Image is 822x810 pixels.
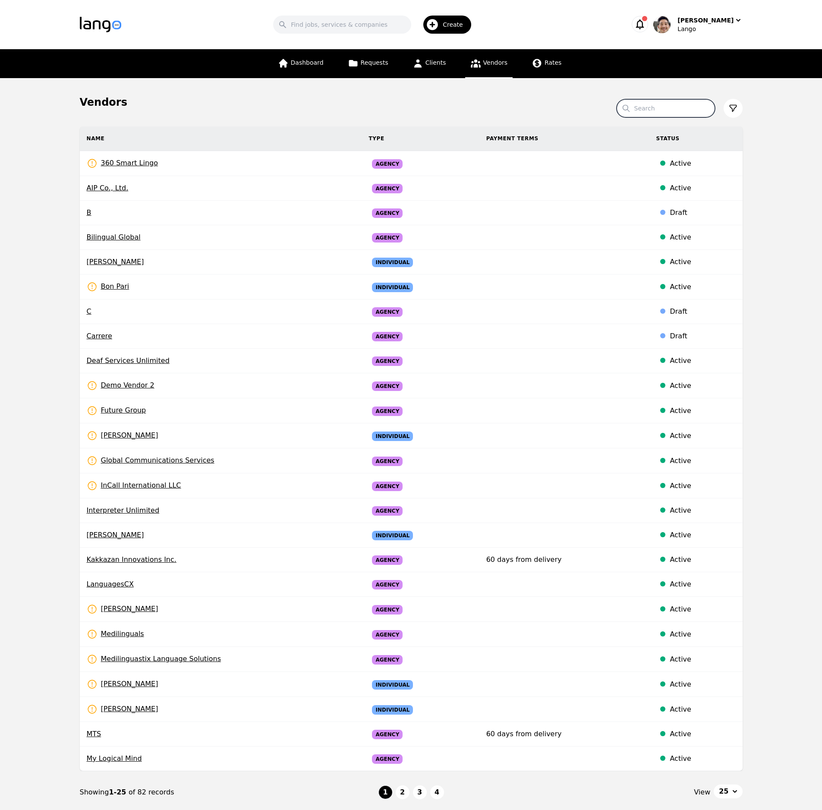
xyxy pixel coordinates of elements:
div: Active [670,431,735,441]
span: Agency [372,159,403,169]
div: Active [670,356,735,366]
button: User Profile[PERSON_NAME]Lango [653,16,742,33]
span: [PERSON_NAME] [87,679,158,690]
span: Individual [372,531,413,540]
span: Agency [372,332,403,341]
span: 1-25 [109,788,129,796]
span: C [87,306,355,317]
div: Active [670,679,735,690]
div: Active [670,530,735,540]
th: Name [80,126,362,151]
span: B [87,208,355,218]
span: Agency [372,208,403,218]
div: Active [670,555,735,565]
input: Find jobs, services & companies [273,16,411,34]
div: Lango [677,25,742,33]
span: Individual [372,432,413,441]
span: Agency [372,506,403,516]
span: [PERSON_NAME] [87,257,355,267]
div: Active [670,753,735,764]
button: Filter [724,99,743,118]
div: Active [670,481,735,491]
span: Vendors [483,59,507,66]
span: Agency [372,655,403,665]
span: Deaf Services Unlimited [87,356,355,366]
span: Kakkazan Innovations Inc. [87,555,355,565]
span: Agency [372,457,403,466]
span: Agency [372,580,403,589]
span: [PERSON_NAME] [87,604,158,615]
div: Active [670,406,735,416]
span: Bilingual Global [87,232,355,243]
h1: Vendors [80,95,127,109]
th: Payment Terms [479,126,649,151]
span: Individual [372,680,413,690]
span: LanguagesCX [87,579,355,589]
a: Dashboard [273,49,329,78]
span: Requests [361,59,388,66]
span: Agency [372,730,403,739]
span: Medilinguastix Language Solutions [87,654,221,665]
span: Bon Pari [87,281,129,292]
div: Active [670,629,735,640]
a: Requests [343,49,394,78]
span: Agency [372,605,403,615]
span: Dashboard [291,59,324,66]
span: Clients [425,59,446,66]
span: Demo Vendor 2 [87,380,154,391]
div: Active [670,381,735,391]
div: Active [670,654,735,665]
span: AIP Co., Ltd. [87,183,355,193]
th: Status [649,126,742,151]
div: Active [670,257,735,267]
div: Active [670,183,735,193]
a: Vendors [465,49,513,78]
div: Active [670,604,735,615]
span: Agency [372,630,403,640]
span: Carrere [87,331,355,341]
a: Clients [407,49,451,78]
span: 25 [719,786,728,797]
input: Search [617,99,715,117]
div: Draft [670,306,735,317]
img: User Profile [653,16,671,33]
button: 25 [714,785,742,798]
span: Individual [372,283,413,292]
div: [PERSON_NAME] [677,16,734,25]
span: Interpreter Unlimited [87,505,355,516]
span: Individual [372,258,413,267]
span: Global Communications Services [87,455,214,466]
th: Type [362,126,479,151]
div: Active [670,729,735,739]
span: Agency [372,754,403,764]
button: Create [411,12,476,37]
div: Showing of 82 records [80,787,378,797]
span: Agency [372,381,403,391]
div: Active [670,704,735,715]
span: InCall International LLC [87,480,181,491]
span: My Logical Mind [87,753,355,764]
span: Create [443,20,469,29]
div: Active [670,456,735,466]
span: MTS [87,729,355,739]
button: 3 [413,785,427,799]
div: Active [670,579,735,589]
span: Medilinguals [87,629,144,640]
a: Rates [526,49,567,78]
span: Agency [372,555,403,565]
div: Active [670,158,735,169]
span: Future Group [87,405,146,416]
div: Active [670,505,735,516]
span: Individual [372,705,413,715]
span: Agency [372,307,403,317]
span: Agency [372,407,403,416]
img: Logo [80,17,121,32]
div: Active [670,282,735,292]
span: Agency [372,184,403,193]
button: 4 [430,785,444,799]
button: 2 [396,785,409,799]
span: [PERSON_NAME] [87,704,158,715]
span: Agency [372,356,403,366]
span: Agency [372,233,403,243]
span: [PERSON_NAME] [87,530,355,540]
